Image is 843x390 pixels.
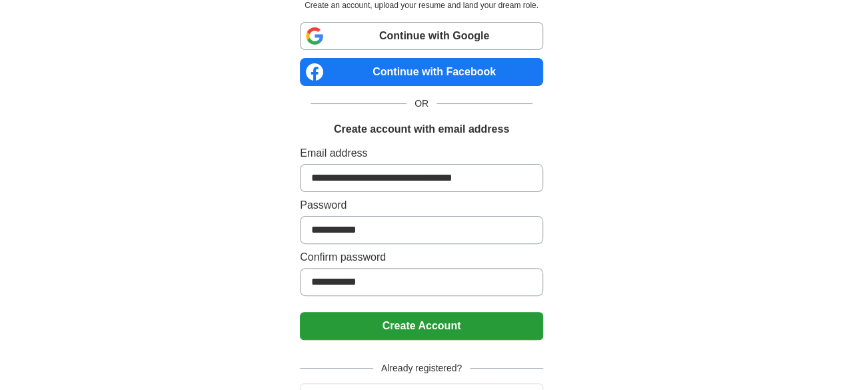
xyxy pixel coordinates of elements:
[300,197,543,213] label: Password
[407,97,436,111] span: OR
[334,121,509,137] h1: Create account with email address
[373,361,470,375] span: Already registered?
[300,145,543,161] label: Email address
[300,22,543,50] a: Continue with Google
[300,58,543,86] a: Continue with Facebook
[300,249,543,265] label: Confirm password
[300,312,543,340] button: Create Account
